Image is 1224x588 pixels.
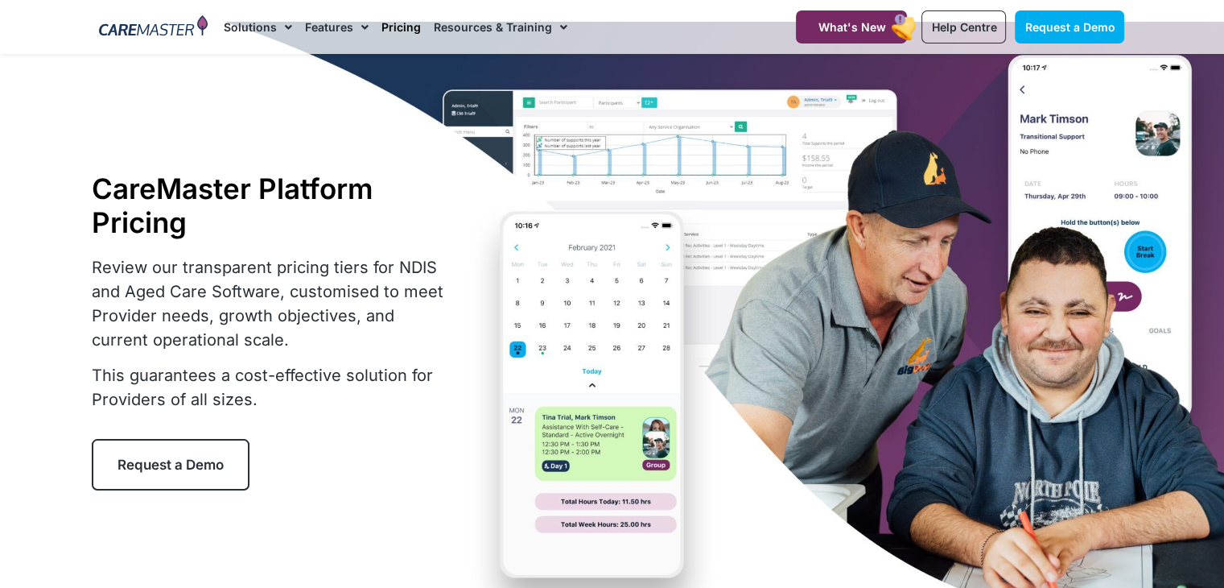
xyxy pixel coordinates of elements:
p: This guarantees a cost-effective solution for Providers of all sizes. [92,363,454,412]
p: Review our transparent pricing tiers for NDIS and Aged Care Software, customised to meet Provider... [92,255,454,352]
span: Request a Demo [1024,20,1115,34]
span: What's New [818,20,885,34]
a: Request a Demo [92,439,249,491]
a: What's New [796,10,907,43]
h1: CareMaster Platform Pricing [92,172,454,239]
img: CareMaster Logo [99,15,208,39]
span: Help Centre [931,20,996,34]
a: Request a Demo [1015,10,1124,43]
a: Help Centre [921,10,1006,43]
span: Request a Demo [117,457,224,473]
